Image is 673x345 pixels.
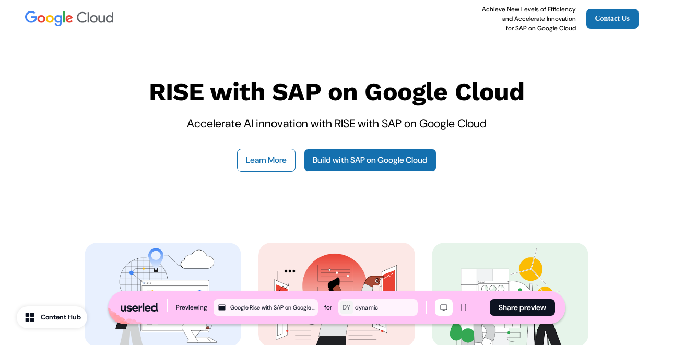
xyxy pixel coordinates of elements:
[41,312,81,323] div: Content Hub
[355,303,416,312] div: dynamic
[482,5,576,33] p: Achieve New Levels of Efficiency and Accelerate Innovation for SAP on Google Cloud
[435,299,453,316] button: Desktop mode
[490,299,555,316] button: Share preview
[176,302,207,313] div: Previewing
[187,116,487,131] span: Accelerate AI innovation with RISE with SAP on Google Cloud
[237,149,296,172] button: Learn More
[230,303,316,312] div: Google Rise with SAP on Google Cloud
[304,149,436,172] a: Build with SAP on Google Cloud
[17,306,87,328] button: Content Hub
[455,299,473,316] button: Mobile mode
[343,302,350,313] div: DY
[586,9,639,29] a: Contact Us
[324,302,332,313] div: for
[149,77,525,106] span: RISE with SAP on Google Cloud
